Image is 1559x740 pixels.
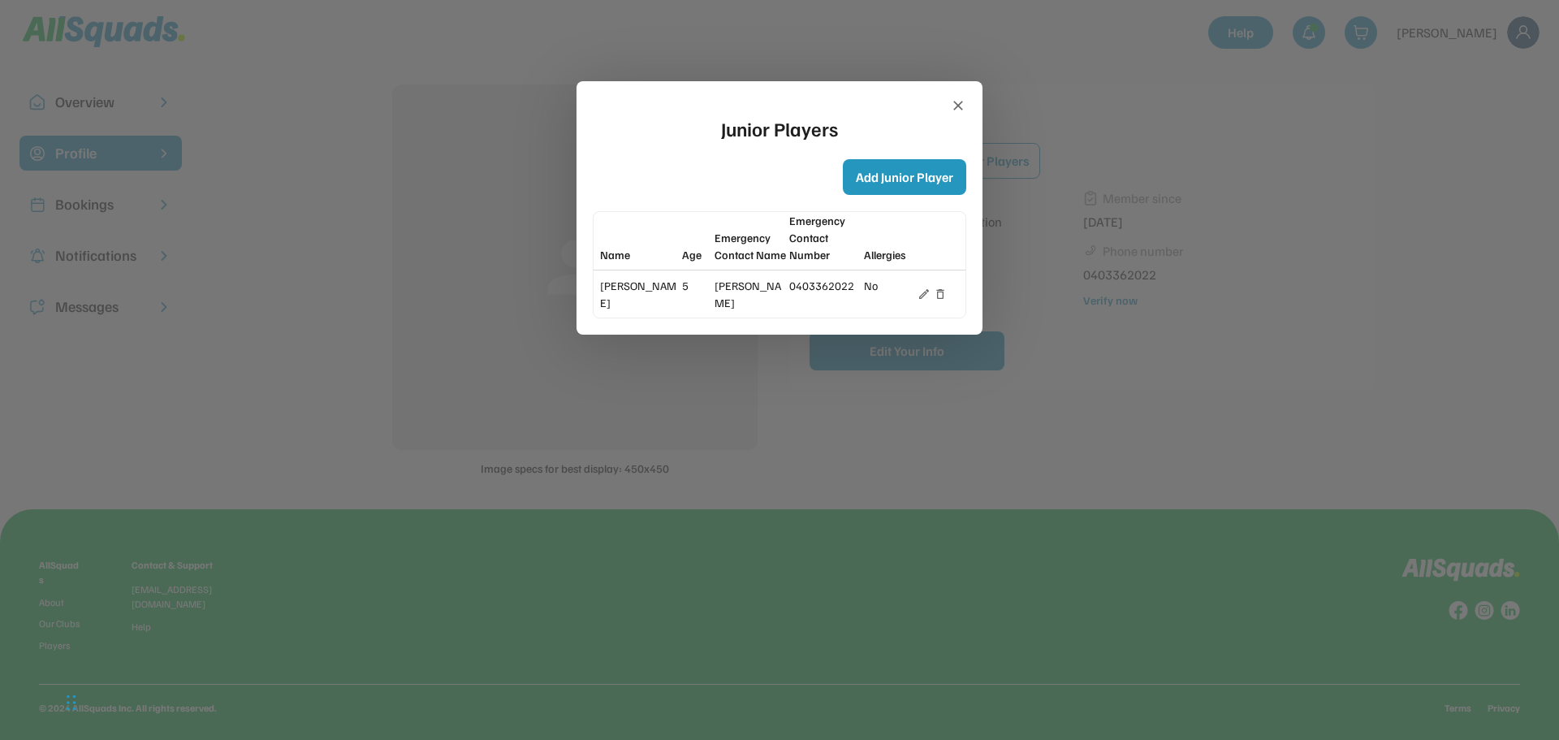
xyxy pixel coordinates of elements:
[789,277,861,294] div: 0403362022
[715,229,786,263] div: Emergency Contact Name
[789,212,861,263] div: Emergency Contact Number
[864,277,914,294] div: No
[864,246,914,263] div: Allergies
[600,277,679,311] div: [PERSON_NAME]
[682,246,710,263] div: Age
[600,246,679,263] div: Name
[715,277,786,311] div: [PERSON_NAME]
[721,114,838,143] div: Junior Players
[682,277,710,294] div: 5
[843,159,966,195] button: Add Junior Player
